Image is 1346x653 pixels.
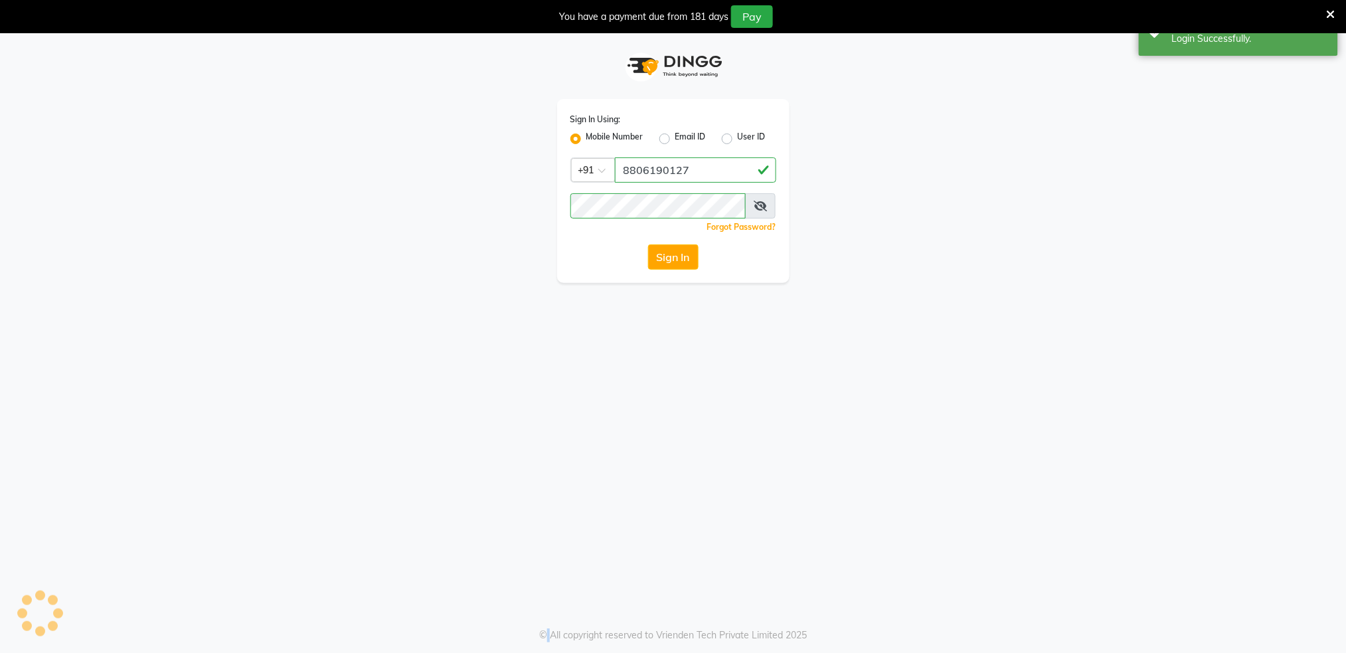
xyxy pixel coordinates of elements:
a: Forgot Password? [707,222,776,232]
img: logo1.svg [620,47,726,86]
label: User ID [738,131,766,147]
label: Sign In Using: [570,114,621,126]
button: Sign In [648,244,699,270]
input: Username [615,157,776,183]
label: Email ID [675,131,706,147]
div: Login Successfully. [1172,32,1328,46]
input: Username [570,193,746,219]
button: Pay [731,5,773,28]
label: Mobile Number [586,131,643,147]
div: You have a payment due from 181 days [559,10,728,24]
